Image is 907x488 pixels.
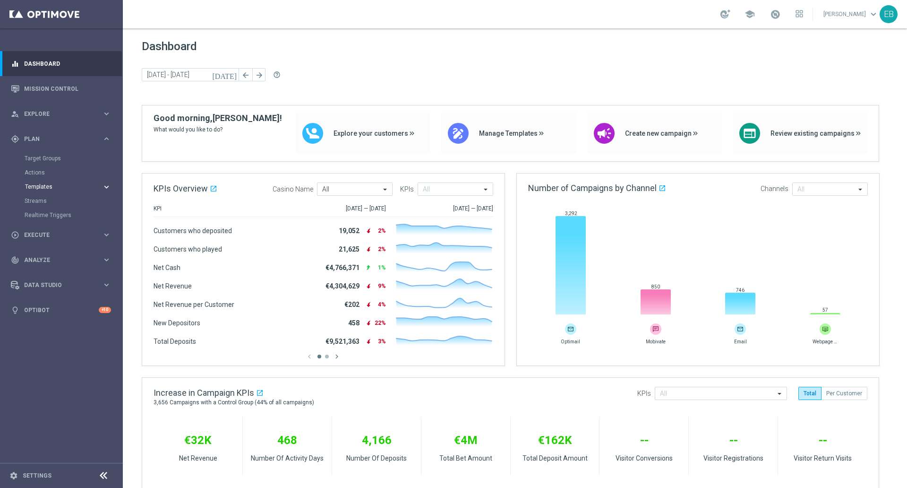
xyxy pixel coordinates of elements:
[24,282,102,288] span: Data Studio
[11,231,19,239] i: play_circle_outline
[10,306,111,314] button: lightbulb Optibot +10
[24,136,102,142] span: Plan
[10,60,111,68] button: equalizer Dashboard
[11,110,102,118] div: Explore
[11,231,102,239] div: Execute
[25,211,98,219] a: Realtime Triggers
[23,473,51,479] a: Settings
[9,471,18,480] i: settings
[868,9,879,19] span: keyboard_arrow_down
[11,76,111,101] div: Mission Control
[10,281,111,289] button: Data Studio keyboard_arrow_right
[11,256,19,264] i: track_changes
[11,256,102,264] div: Analyze
[25,183,111,191] button: Templates keyboard_arrow_right
[11,135,19,143] i: gps_fixed
[25,184,93,190] span: Templates
[24,111,102,117] span: Explore
[25,184,102,190] div: Templates
[10,256,111,264] button: track_changes Analyze keyboard_arrow_right
[99,307,111,313] div: +10
[25,166,122,180] div: Actions
[102,109,111,118] i: keyboard_arrow_right
[25,197,98,205] a: Streams
[11,110,19,118] i: person_search
[24,51,111,76] a: Dashboard
[24,232,102,238] span: Execute
[25,169,98,176] a: Actions
[822,7,880,21] a: [PERSON_NAME]keyboard_arrow_down
[24,297,99,322] a: Optibot
[11,297,111,322] div: Optibot
[25,180,122,194] div: Templates
[11,51,111,76] div: Dashboard
[102,134,111,143] i: keyboard_arrow_right
[25,155,98,162] a: Target Groups
[744,9,755,19] span: school
[102,255,111,264] i: keyboard_arrow_right
[24,257,102,263] span: Analyze
[102,183,111,192] i: keyboard_arrow_right
[10,110,111,118] button: person_search Explore keyboard_arrow_right
[102,280,111,289] i: keyboard_arrow_right
[880,5,898,23] div: EB
[24,76,111,101] a: Mission Control
[25,208,122,222] div: Realtime Triggers
[11,135,102,143] div: Plan
[10,85,111,93] button: Mission Control
[25,194,122,208] div: Streams
[102,230,111,239] i: keyboard_arrow_right
[11,306,19,314] i: lightbulb
[10,231,111,239] button: play_circle_outline Execute keyboard_arrow_right
[11,60,19,68] i: equalizer
[11,281,102,289] div: Data Studio
[10,135,111,143] button: gps_fixed Plan keyboard_arrow_right
[25,151,122,166] div: Target Groups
